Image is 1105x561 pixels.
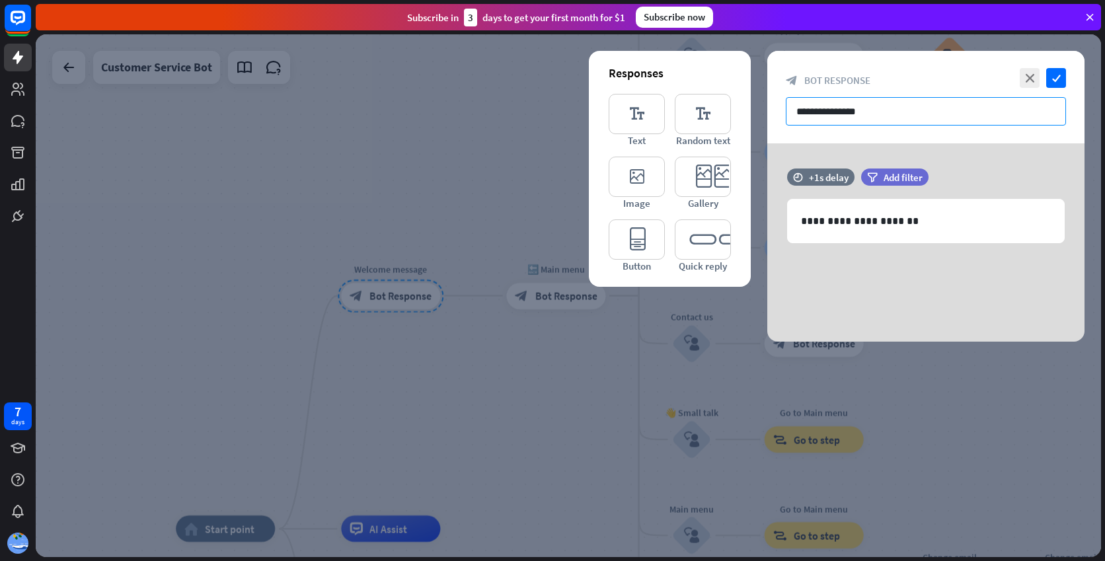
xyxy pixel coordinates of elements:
[11,418,24,427] div: days
[809,171,849,184] div: +1s delay
[464,9,477,26] div: 3
[407,9,625,26] div: Subscribe in days to get your first month for $1
[1046,68,1066,88] i: check
[884,171,923,184] span: Add filter
[11,5,50,45] button: Open LiveChat chat widget
[867,172,878,182] i: filter
[786,75,798,87] i: block_bot_response
[1020,68,1040,88] i: close
[793,172,803,182] i: time
[4,402,32,430] a: 7 days
[636,7,713,28] div: Subscribe now
[15,406,21,418] div: 7
[804,74,870,87] span: Bot Response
